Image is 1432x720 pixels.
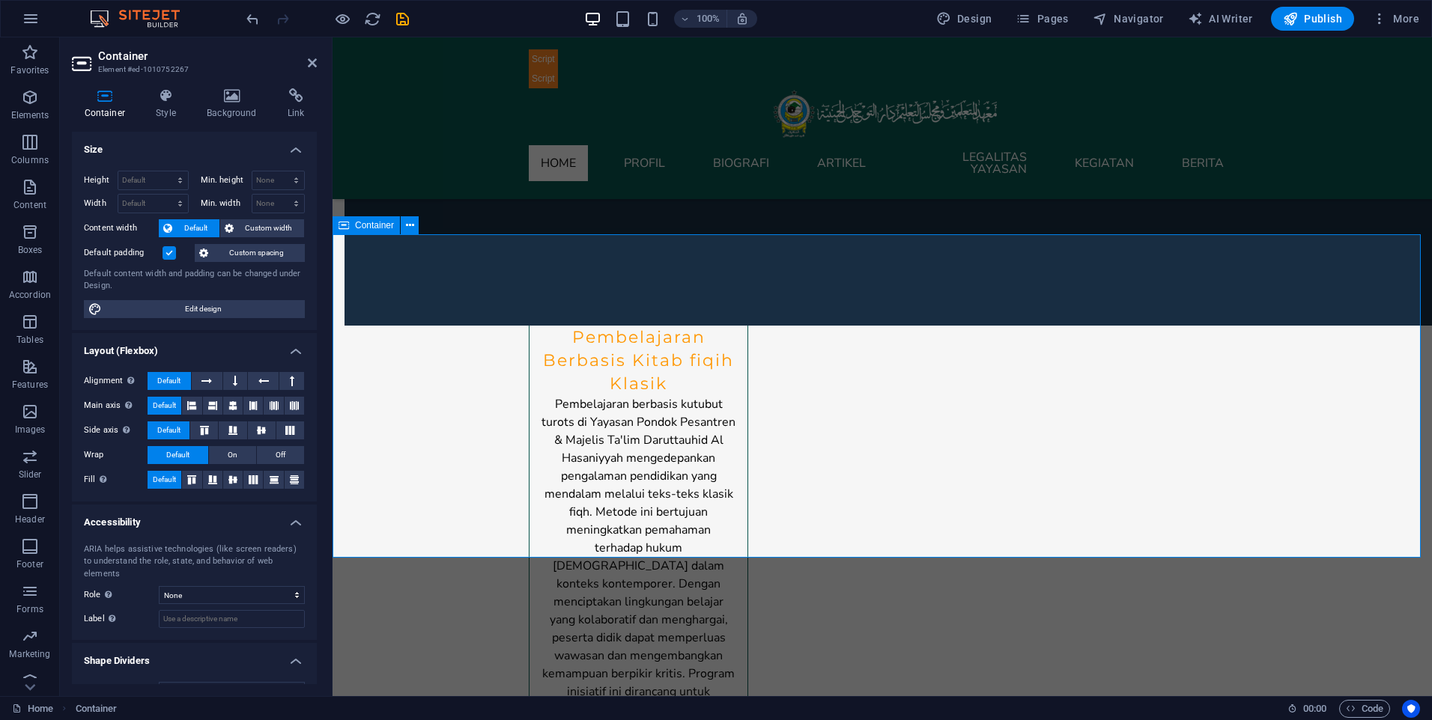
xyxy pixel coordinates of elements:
p: Forms [16,603,43,615]
p: Content [13,199,46,211]
p: Marketing [9,648,50,660]
button: Usercentrics [1402,700,1420,718]
i: Undo: Change background (Ctrl+Z) [244,10,261,28]
p: Tables [16,334,43,346]
p: Accordion [9,289,51,301]
h3: Element #ed-1010752267 [98,63,287,76]
p: Columns [11,154,49,166]
span: Container [355,221,394,230]
button: Edit design [84,300,305,318]
label: Alignment [84,372,148,390]
button: reload [363,10,381,28]
span: 00 00 [1303,700,1326,718]
button: Custom spacing [195,244,305,262]
button: undo [243,10,261,28]
span: Default [166,446,189,464]
label: Content width [84,219,159,237]
input: Use a descriptive name [159,610,305,628]
h4: Background [195,88,276,120]
span: Default [157,421,180,439]
div: Design (Ctrl+Alt+Y) [930,7,998,31]
label: Min. height [201,176,252,184]
span: Code [1346,700,1383,718]
label: Default padding [84,244,163,262]
img: Editor Logo [86,10,198,28]
span: Design [936,11,992,26]
div: ARIA helps assistive technologies (like screen readers) to understand the role, state, and behavi... [84,543,305,581]
button: Default [148,372,191,390]
p: Favorites [10,64,49,76]
h6: 100% [697,10,720,28]
span: Publish [1283,11,1342,26]
h4: Layout (Flexbox) [72,333,317,360]
label: Wrap [84,446,148,464]
label: Label [84,610,159,628]
button: 100% [674,10,727,28]
span: More [1372,11,1419,26]
p: Slider [19,469,42,480]
span: Off [276,446,285,464]
p: Features [12,379,48,391]
button: Default [148,446,208,464]
h4: Container [72,88,144,120]
button: Default [148,397,181,415]
h4: Accessibility [72,504,317,531]
nav: breadcrumb [76,700,118,718]
label: Width [84,199,118,207]
div: Default content width and padding can be changed under Design. [84,268,305,293]
button: Design [930,7,998,31]
button: Navigator [1087,7,1170,31]
button: Pages [1010,7,1074,31]
h6: Session time [1287,700,1327,718]
button: Publish [1271,7,1354,31]
span: Default [157,372,180,390]
button: Off [257,446,304,464]
i: Reload page [364,10,381,28]
span: Default [177,219,215,237]
span: Navigator [1093,11,1164,26]
h4: Link [275,88,317,120]
label: Height [84,176,118,184]
button: Default [148,421,189,439]
button: Code [1339,700,1390,718]
span: Role [84,586,116,604]
span: Custom width [238,219,300,237]
span: Pages [1016,11,1068,26]
button: AI Writer [1182,7,1259,31]
i: On resize automatically adjust zoom level to fit chosen device. [735,12,749,25]
p: Footer [16,558,43,570]
span: Custom spacing [213,244,300,262]
button: Click here to leave preview mode and continue editing [333,10,351,28]
label: Main axis [84,397,148,415]
a: Click to cancel selection. Double-click to open Pages [12,700,53,718]
label: Side axis [84,421,148,439]
h4: Shape Dividers [72,643,317,670]
h4: Style [144,88,195,120]
span: Default [153,397,176,415]
button: More [1366,7,1425,31]
i: Save (Ctrl+S) [394,10,411,28]
p: Boxes [18,244,43,256]
span: Click to select. Double-click to edit [76,700,118,718]
button: On [209,446,256,464]
span: : [1314,703,1316,714]
span: Edit design [106,300,300,318]
button: save [393,10,411,28]
span: Default [153,471,176,489]
button: Default [148,471,181,489]
label: Fill [84,471,148,489]
span: AI Writer [1188,11,1253,26]
p: Header [15,513,45,525]
button: Custom width [220,219,305,237]
p: Images [15,424,46,436]
label: Min. width [201,199,252,207]
p: Elements [11,109,49,121]
span: On [228,446,237,464]
h2: Container [98,49,317,63]
button: Default [159,219,219,237]
h4: Size [72,132,317,159]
